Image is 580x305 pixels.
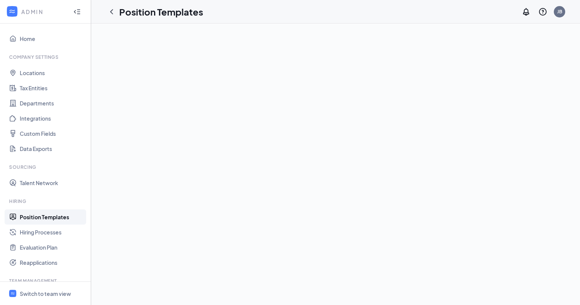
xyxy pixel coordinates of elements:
[20,141,85,156] a: Data Exports
[538,7,547,16] svg: QuestionInfo
[20,290,71,297] div: Switch to team view
[20,209,85,225] a: Position Templates
[9,198,83,204] div: Hiring
[73,8,81,16] svg: Collapse
[21,8,66,16] div: ADMIN
[20,255,85,270] a: Reapplications
[522,7,531,16] svg: Notifications
[8,8,16,15] svg: WorkstreamLogo
[20,240,85,255] a: Evaluation Plan
[20,175,85,190] a: Talent Network
[119,5,203,18] h1: Position Templates
[9,54,83,60] div: Company Settings
[20,31,85,46] a: Home
[9,278,83,284] div: Team Management
[20,225,85,240] a: Hiring Processes
[9,164,83,170] div: Sourcing
[107,7,116,16] svg: ChevronLeft
[20,126,85,141] a: Custom Fields
[20,96,85,111] a: Departments
[557,8,562,15] div: JB
[10,291,15,296] svg: WorkstreamLogo
[20,111,85,126] a: Integrations
[20,65,85,80] a: Locations
[20,80,85,96] a: Tax Entities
